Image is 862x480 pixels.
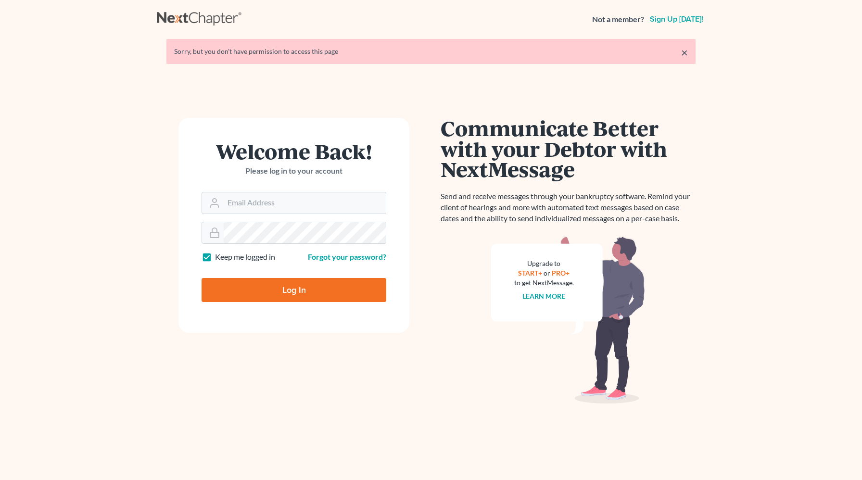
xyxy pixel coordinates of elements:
[544,269,551,277] span: or
[202,278,386,302] input: Log In
[491,236,645,404] img: nextmessage_bg-59042aed3d76b12b5cd301f8e5b87938c9018125f34e5fa2b7a6b67550977c72.svg
[441,118,696,179] h1: Communicate Better with your Debtor with NextMessage
[514,259,574,268] div: Upgrade to
[215,252,275,263] label: Keep me logged in
[308,252,386,261] a: Forgot your password?
[202,141,386,162] h1: Welcome Back!
[514,278,574,288] div: to get NextMessage.
[202,165,386,177] p: Please log in to your account
[681,47,688,58] a: ×
[552,269,570,277] a: PRO+
[648,15,705,23] a: Sign up [DATE]!
[523,292,566,300] a: Learn more
[174,47,688,56] div: Sorry, but you don't have permission to access this page
[519,269,543,277] a: START+
[441,191,696,224] p: Send and receive messages through your bankruptcy software. Remind your client of hearings and mo...
[224,192,386,214] input: Email Address
[592,14,644,25] strong: Not a member?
